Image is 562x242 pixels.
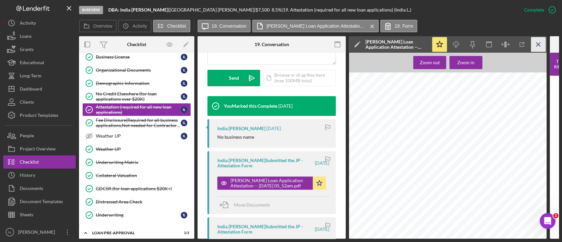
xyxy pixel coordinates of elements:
[20,43,34,58] div: Grants
[181,212,187,218] div: I L
[153,20,190,32] button: Checklist
[217,134,254,140] div: No business name
[96,91,181,102] div: No Credit Elsewhere (for loan applications over $20K)
[82,103,191,116] a: Attestation (required for all new loan applications)IL
[181,106,187,113] div: I L
[181,54,187,60] div: I L
[82,64,191,77] a: Organizational DocumentsIL
[92,231,173,235] div: LOAN PRE-APPROVAL
[3,226,76,239] button: NL[PERSON_NAME]
[266,23,365,29] label: [PERSON_NAME] Loan Application Attestation -- [DATE] 05_52am.pdf
[82,195,191,208] a: Distressed Area Check
[315,227,329,232] time: 2025-09-13 09:52
[3,56,76,69] button: Educational
[3,195,76,208] button: Document Templates
[118,20,151,32] button: Activity
[96,104,181,115] div: Attestation (required for all new loan applications)
[281,7,411,13] div: | 19. Attestation (required for all new loan applications) (India L.)
[20,95,34,110] div: Clients
[356,116,367,120] span: Name:
[96,173,191,178] div: Collateral Valuation
[20,16,36,31] div: Activity
[394,23,413,29] label: 19. Form
[540,213,555,229] iframe: Intercom live chat
[82,182,191,195] a: GDCSR (for loan applications $20K+)
[217,126,265,131] div: India [PERSON_NAME]
[20,30,32,44] div: Loans
[20,142,56,157] div: Project Overview
[224,103,277,109] div: You Marked this Complete
[3,182,76,195] button: Documents
[553,213,558,218] span: 1
[79,6,103,14] div: In Review
[79,20,117,32] button: Overview
[356,146,382,149] span: [DATE] 5:52 AM
[266,126,281,131] time: 2025-09-13 09:53
[217,158,314,168] div: India [PERSON_NAME] Submitted the JP - Attestation Form
[356,107,371,111] span: accurate.
[3,69,76,82] button: Long-Term
[518,3,559,16] button: Complete
[82,129,191,143] a: Weather UPIL
[255,7,270,13] span: $7,500
[167,23,186,29] label: Checklist
[108,7,170,13] div: |
[3,208,76,221] button: Sheets
[20,56,44,71] div: Educational
[181,67,187,73] div: I L
[3,109,76,122] button: Product Templates
[3,16,76,30] button: Activity
[96,186,191,191] div: GDCSR (for loan applications $20K+)
[20,82,42,97] div: Dashboard
[96,81,181,86] div: Demographic Information
[96,212,181,218] div: Underwriting
[96,67,181,73] div: Organizational Documents
[356,150,385,154] span: [TECHNICAL_ID]
[3,129,76,142] a: People
[272,7,281,13] div: 8.5 %
[315,160,329,166] time: 2025-09-13 09:52
[20,155,39,170] div: Checklist
[96,160,191,165] div: Underwriting Matrix
[3,82,76,95] button: Dashboard
[230,178,309,188] div: [PERSON_NAME] Loan Application Attestation -- [DATE] 05_52am.pdf
[20,208,33,223] div: Sheets
[181,120,187,126] div: I L
[82,143,191,156] a: Weather UP
[401,80,502,84] span: [PERSON_NAME] Loan Application Attestation
[3,95,76,109] a: Clients
[3,169,76,182] button: History
[217,224,314,234] div: India [PERSON_NAME] Submitted the JP - Attestation Form
[234,202,270,207] span: Move Documents
[82,50,191,64] a: Business LicenseIL
[278,103,293,109] time: 2025-09-15 17:21
[3,142,76,155] button: Project Overview
[3,30,76,43] button: Loans
[252,20,379,32] button: [PERSON_NAME] Loan Application Attestation -- [DATE] 05_52am.pdf
[96,133,181,139] div: Weather UP
[3,43,76,56] button: Grants
[524,3,544,16] div: Complete
[20,109,58,123] div: Product Templates
[8,230,12,234] text: NL
[420,56,440,69] div: Zoom out
[82,77,191,90] a: Demographic InformationIL
[356,103,551,106] span: I, [PERSON_NAME], confirm that all information and documentation submitted with this loan applica...
[96,54,181,60] div: Business License
[127,42,146,47] div: Checklist
[212,23,247,29] label: 19. Conversation
[96,147,191,152] div: Weather UP
[20,195,63,210] div: Document Templates
[20,169,35,183] div: History
[217,176,326,190] button: [PERSON_NAME] Loan Application Attestation -- [DATE] 05_52am.pdf
[3,155,76,169] a: Checklist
